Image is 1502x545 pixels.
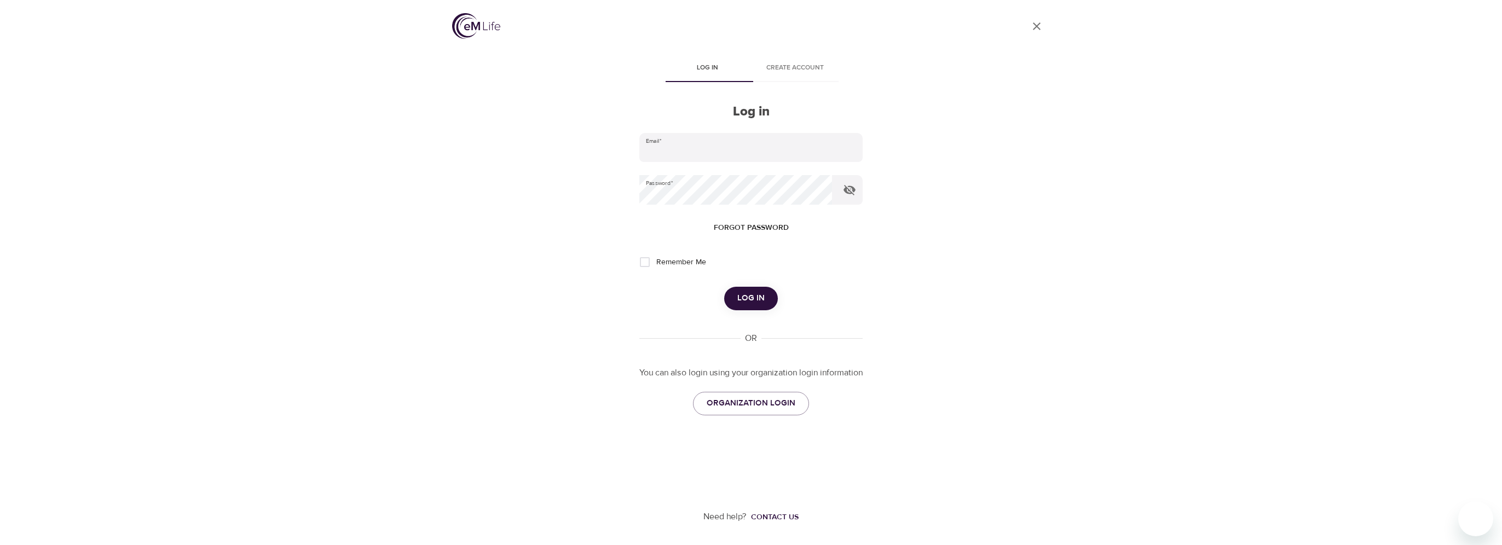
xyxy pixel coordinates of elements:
[639,104,863,120] h2: Log in
[639,367,863,379] p: You can also login using your organization login information
[724,287,778,310] button: Log in
[1024,13,1050,39] a: close
[741,332,761,345] div: OR
[656,257,706,268] span: Remember Me
[709,218,793,238] button: Forgot password
[693,392,809,415] a: ORGANIZATION LOGIN
[714,221,789,235] span: Forgot password
[670,62,744,74] span: Log in
[703,511,747,523] p: Need help?
[639,56,863,82] div: disabled tabs example
[1458,501,1493,536] iframe: Button to launch messaging window
[747,512,799,523] a: Contact us
[737,291,765,305] span: Log in
[758,62,832,74] span: Create account
[751,512,799,523] div: Contact us
[707,396,795,410] span: ORGANIZATION LOGIN
[452,13,500,39] img: logo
